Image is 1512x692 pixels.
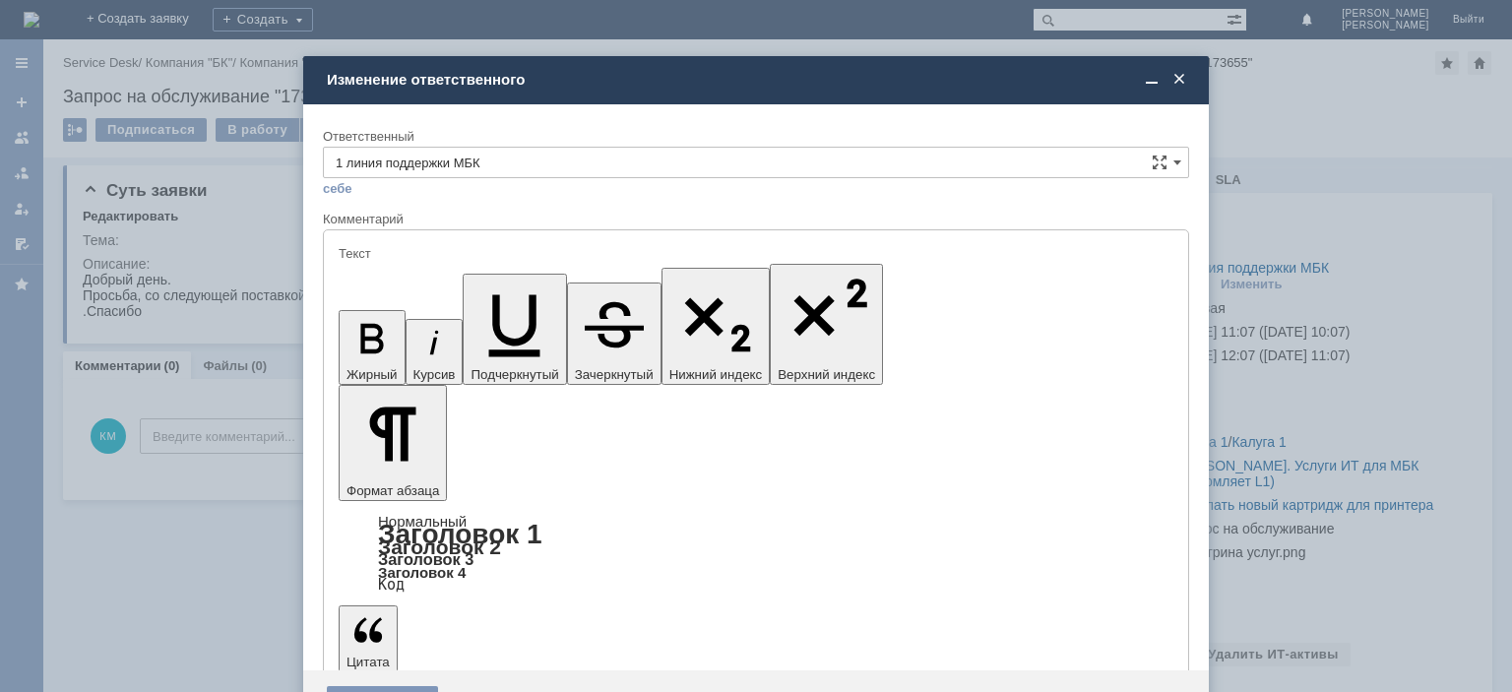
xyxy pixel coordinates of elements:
div: Ответственный [323,130,1185,143]
a: Заголовок 3 [378,550,473,568]
span: Зачеркнутый [575,367,654,382]
span: Свернуть (Ctrl + M) [1142,71,1162,89]
a: Нормальный [378,513,467,530]
button: Подчеркнутый [463,274,566,385]
span: Формат абзаца [346,483,439,498]
button: Цитата [339,605,398,672]
span: Верхний индекс [778,367,875,382]
button: Формат абзаца [339,385,447,501]
span: Цитата [346,655,390,669]
button: Нижний индекс [661,268,771,385]
a: себе [323,181,352,197]
button: Курсив [406,319,464,385]
button: Зачеркнутый [567,283,661,385]
div: Текст [339,247,1169,260]
a: Код [378,576,405,594]
a: Заголовок 2 [378,535,501,558]
span: Закрыть [1169,71,1189,89]
a: Заголовок 1 [378,519,542,549]
span: Подчеркнутый [471,367,558,382]
span: Жирный [346,367,398,382]
div: Формат абзаца [339,515,1173,592]
div: Комментарий [323,211,1189,229]
span: Нижний индекс [669,367,763,382]
button: Жирный [339,310,406,385]
span: Сложная форма [1152,155,1167,170]
div: Изменение ответственного [327,71,1189,89]
button: Верхний индекс [770,264,883,385]
span: Курсив [413,367,456,382]
a: Заголовок 4 [378,564,466,581]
